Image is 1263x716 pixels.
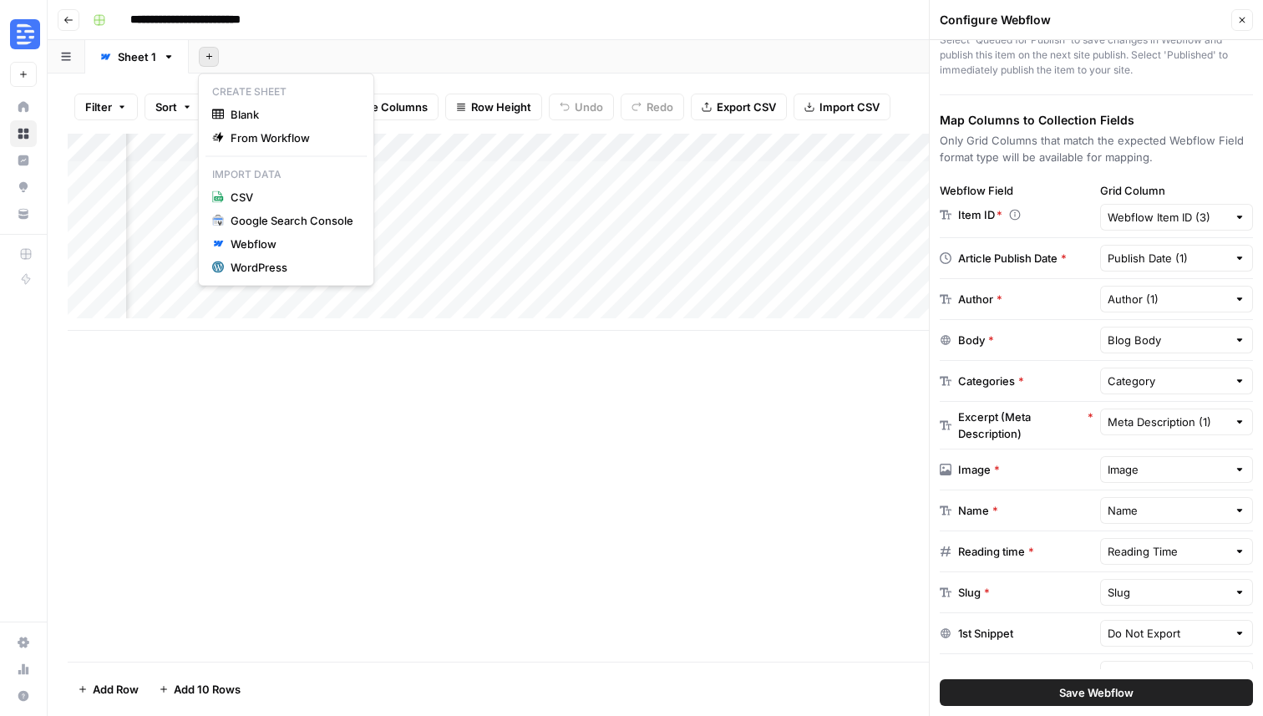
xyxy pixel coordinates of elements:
[10,94,37,120] a: Home
[155,99,177,115] span: Sort
[647,99,673,115] span: Redo
[984,584,990,601] span: Required
[958,584,990,601] div: Slug
[958,250,1067,267] div: Article Publish Date
[992,502,998,519] span: Required
[85,40,189,74] a: Sheet 1
[1108,250,1228,267] input: Publish Date (1)
[145,94,203,120] button: Sort
[940,132,1253,165] p: Only Grid Columns that match the expected Webflow Field format type will be available for mapping.
[149,676,251,703] button: Add 10 Rows
[1108,502,1228,519] input: Name
[1108,543,1228,560] input: Reading Time
[1018,373,1024,389] span: Required
[1028,543,1034,560] span: Required
[575,99,603,115] span: Undo
[1108,461,1228,478] input: Image
[85,99,112,115] span: Filter
[10,120,37,147] a: Browse
[958,502,998,519] div: Name
[549,94,614,120] button: Undo
[940,679,1253,706] button: Save Webflow
[10,201,37,227] a: Your Data
[940,182,1093,199] div: Webflow Field
[940,112,1253,129] h3: Map Columns to Collection Fields
[958,409,1093,442] div: Excerpt (Meta Description)
[988,332,994,348] span: Required
[958,625,1013,642] div: 1st Snippet
[231,106,353,123] span: Blank
[205,81,367,103] p: Create Sheet
[10,629,37,656] a: Settings
[621,94,684,120] button: Redo
[471,99,531,115] span: Row Height
[231,189,353,206] span: CSV
[1061,250,1067,267] span: Required
[717,99,776,115] span: Export CSV
[958,373,1024,389] div: Categories
[958,291,1002,307] div: Author
[231,259,353,276] div: WordPress
[231,236,353,252] div: Webflow
[994,461,1000,478] span: Required
[10,174,37,201] a: Opportunities
[118,48,156,65] div: Sheet 1
[205,164,367,185] p: Import Data
[958,461,1000,478] div: Image
[10,19,40,49] img: Descript Logo
[1108,625,1228,642] input: Do Not Export
[74,94,138,120] button: Filter
[10,656,37,683] a: Usage
[958,543,1034,560] div: Reading time
[445,94,542,120] button: Row Height
[1100,182,1254,199] label: Grid Column
[10,147,37,174] a: Insights
[794,94,890,120] button: Import CSV
[958,332,994,348] div: Body
[1108,373,1228,389] input: Category
[691,94,787,120] button: Export CSV
[1088,409,1093,442] span: Required
[93,681,139,698] span: Add Row
[958,666,1024,683] div: Categories 2
[231,212,353,229] div: Google Search Console
[10,683,37,709] button: Help + Support
[316,94,439,120] button: Freeze Columns
[1108,414,1228,430] input: Meta Description (1)
[231,129,353,146] span: From Workflow
[10,13,37,55] button: Workspace: Descript
[174,681,241,698] span: Add 10 Rows
[1108,666,1228,683] input: Do Not Export
[68,676,149,703] button: Add Row
[940,33,1253,78] div: Select 'Queued for Publish' to save changes in Webflow and publish this item on the next site pub...
[819,99,880,115] span: Import CSV
[342,99,428,115] span: Freeze Columns
[1108,332,1228,348] input: Blog Body
[1108,291,1228,307] input: Author (1)
[997,208,1002,221] span: Required
[1108,584,1228,601] input: Slug
[958,206,1002,223] p: Item ID
[997,291,1002,307] span: Required
[1108,209,1228,226] input: Webflow Item ID (3)
[1059,684,1134,701] span: Save Webflow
